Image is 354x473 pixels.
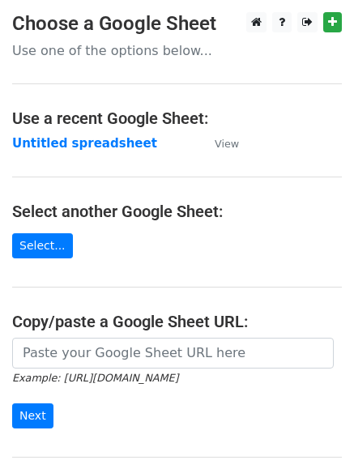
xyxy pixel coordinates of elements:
[12,42,342,59] p: Use one of the options below...
[12,136,157,151] a: Untitled spreadsheet
[12,338,334,369] input: Paste your Google Sheet URL here
[12,202,342,221] h4: Select another Google Sheet:
[198,136,239,151] a: View
[12,403,53,428] input: Next
[12,109,342,128] h4: Use a recent Google Sheet:
[215,138,239,150] small: View
[12,233,73,258] a: Select...
[12,312,342,331] h4: Copy/paste a Google Sheet URL:
[12,12,342,36] h3: Choose a Google Sheet
[12,372,178,384] small: Example: [URL][DOMAIN_NAME]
